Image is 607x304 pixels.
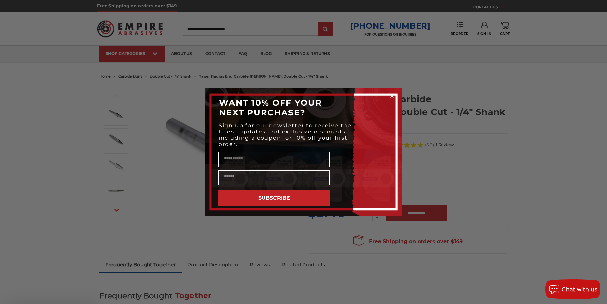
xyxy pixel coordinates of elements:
[545,279,600,299] button: Chat with us
[219,98,322,117] span: WANT 10% OFF YOUR NEXT PURCHASE?
[218,170,330,185] input: Email
[218,190,330,206] button: SUBSCRIBE
[562,286,597,293] span: Chat with us
[389,93,395,99] button: Close dialog
[219,122,352,147] span: Sign up for our newsletter to receive the latest updates and exclusive discounts - including a co...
